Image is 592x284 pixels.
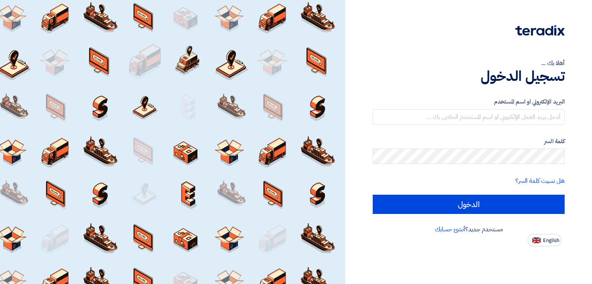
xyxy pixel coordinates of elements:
[373,137,565,146] label: كلمة السر
[532,237,541,243] img: en-US.png
[515,176,565,185] a: هل نسيت كلمة السر؟
[373,109,565,125] input: أدخل بريد العمل الإلكتروني او اسم المستخدم الخاص بك ...
[515,25,565,36] img: Teradix logo
[373,225,565,234] div: مستخدم جديد؟
[373,68,565,85] h1: تسجيل الدخول
[373,58,565,68] div: أهلا بك ...
[528,234,562,246] button: English
[435,225,465,234] a: أنشئ حسابك
[373,97,565,106] label: البريد الإلكتروني او اسم المستخدم
[373,195,565,214] input: الدخول
[543,238,559,243] span: English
